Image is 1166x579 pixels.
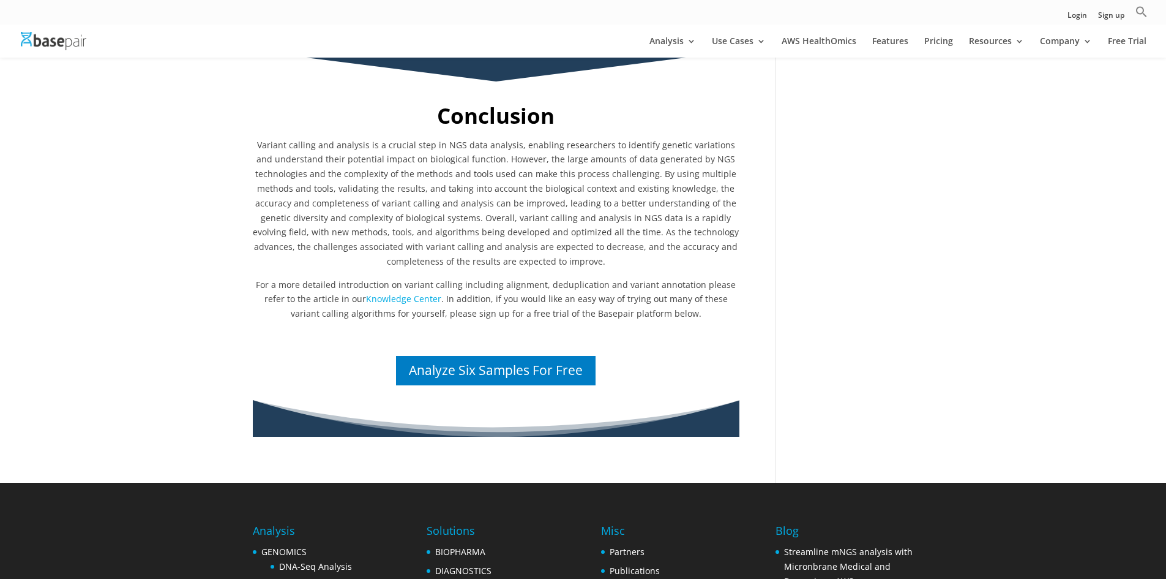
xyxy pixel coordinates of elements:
[1098,12,1124,25] a: Sign up
[649,37,696,58] a: Analysis
[437,101,555,130] b: Conclusion
[601,523,681,545] h4: Misc
[1040,37,1092,58] a: Company
[782,37,856,58] a: AWS HealthOmics
[261,546,307,558] a: GENOMICS
[712,37,766,58] a: Use Cases
[610,565,660,577] a: Publications
[366,293,441,305] a: Knowledge Center
[775,523,913,545] h4: Blog
[291,293,728,319] span: . In addition, if you would like an easy way of trying out many of these variant calling algorith...
[253,139,739,267] span: Variant calling and analysis is a crucial step in NGS data analysis, enabling researchers to iden...
[1105,518,1151,564] iframe: Drift Widget Chat Controller
[1108,37,1146,58] a: Free Trial
[610,546,645,558] a: Partners
[1135,6,1148,25] a: Search Icon Link
[427,523,564,545] h4: Solutions
[924,37,953,58] a: Pricing
[256,279,736,305] span: For a more detailed introduction on variant calling including alignment, deduplication and varian...
[394,354,597,387] a: Analyze Six Samples For Free
[435,546,485,558] a: BIOPHARMA
[1067,12,1087,25] a: Login
[435,565,491,577] a: DIAGNOSTICS
[1135,6,1148,18] svg: Search
[279,561,352,572] a: DNA-Seq Analysis
[21,32,86,50] img: Basepair
[872,37,908,58] a: Features
[253,523,380,545] h4: Analysis
[969,37,1024,58] a: Resources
